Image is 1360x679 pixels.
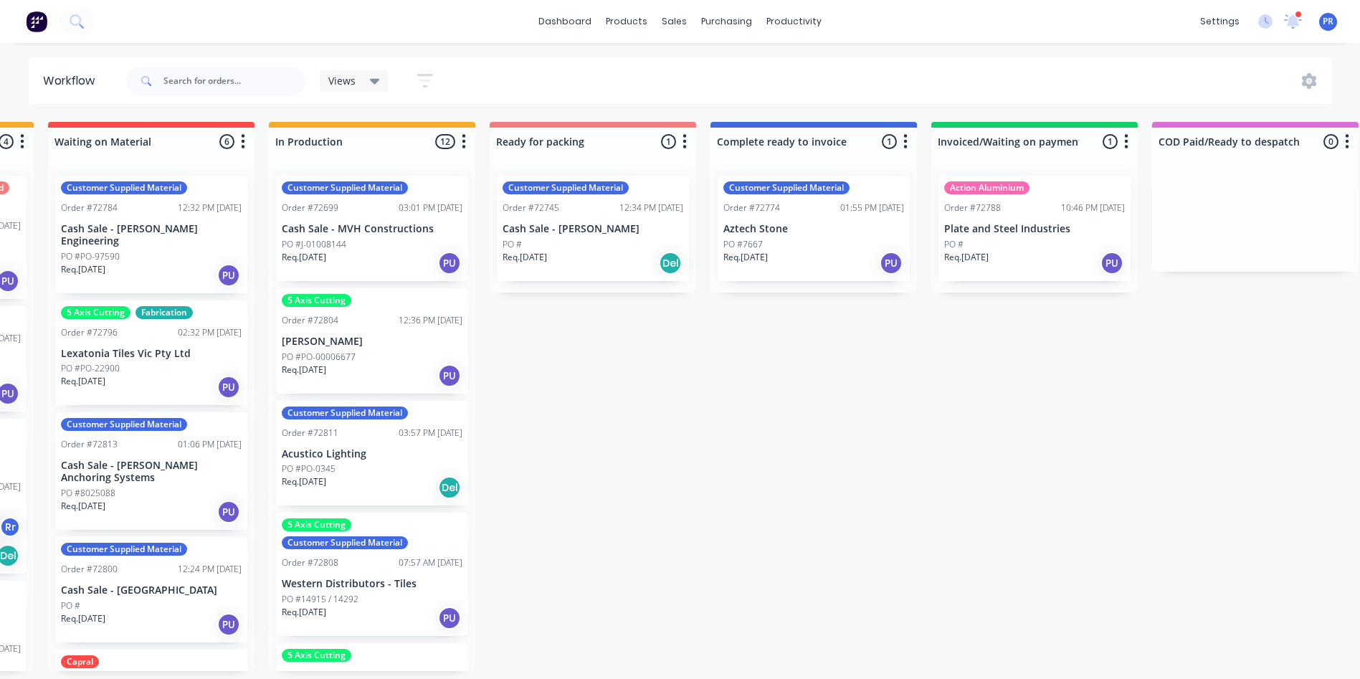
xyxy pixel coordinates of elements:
p: Western Distributors - Tiles [282,578,462,590]
div: Order #72813 [61,438,118,451]
div: Customer Supplied Material [723,181,850,194]
div: PU [217,376,240,399]
div: PU [1100,252,1123,275]
div: Order #72808 [282,556,338,569]
p: Cash Sale - [PERSON_NAME] Engineering [61,223,242,247]
div: Capral [61,655,99,668]
div: Order #72800 [61,563,118,576]
p: PO #7667 [723,238,763,251]
img: Factory [26,11,47,32]
div: 10:46 PM [DATE] [1061,201,1125,214]
p: Req. [DATE] [282,364,326,376]
div: 5 Axis Cutting [61,306,130,319]
p: Req. [DATE] [61,375,105,388]
div: Action Aluminium [944,181,1029,194]
div: Fabrication [135,306,193,319]
p: Req. [DATE] [282,475,326,488]
div: Del [659,252,682,275]
div: Action AluminiumOrder #7278810:46 PM [DATE]Plate and Steel IndustriesPO #Req.[DATE]PU [938,176,1131,281]
p: Cash Sale - MVH Constructions [282,223,462,235]
div: Order #72788 [944,201,1001,214]
div: 12:32 PM [DATE] [178,201,242,214]
p: PO #PO-97590 [61,250,120,263]
div: Order #72745 [503,201,559,214]
p: Cash Sale - [PERSON_NAME] [503,223,683,235]
div: PU [438,364,461,387]
p: PO # [503,238,522,251]
span: PR [1323,15,1333,28]
div: Order #72699 [282,201,338,214]
div: purchasing [694,11,759,32]
p: PO # [944,238,964,251]
p: PO # [61,599,80,612]
p: Req. [DATE] [282,606,326,619]
div: Customer Supplied MaterialOrder #7277401:55 PM [DATE]Aztech StonePO #7667Req.[DATE]PU [718,176,910,281]
p: Req. [DATE] [503,251,547,264]
p: Req. [DATE] [723,251,768,264]
div: Customer Supplied Material [282,536,408,549]
div: Customer Supplied MaterialOrder #7280012:24 PM [DATE]Cash Sale - [GEOGRAPHIC_DATA]PO #Req.[DATE]PU [55,537,247,642]
div: Order #72811 [282,427,338,440]
p: Plate and Steel Industries [944,223,1125,235]
div: settings [1193,11,1247,32]
div: Customer Supplied MaterialOrder #7281301:06 PM [DATE]Cash Sale - [PERSON_NAME] Anchoring SystemsP... [55,412,247,530]
div: 5 Axis CuttingFabricationOrder #7279602:32 PM [DATE]Lexatonia Tiles Vic Pty LtdPO #PO-22900Req.[D... [55,300,247,406]
div: 03:57 PM [DATE] [399,427,462,440]
div: PU [438,252,461,275]
p: Req. [DATE] [61,500,105,513]
div: Order #72804 [282,314,338,327]
div: Customer Supplied MaterialOrder #7274512:34 PM [DATE]Cash Sale - [PERSON_NAME]PO #Req.[DATE]Del [497,176,689,281]
div: 01:06 PM [DATE] [178,438,242,451]
a: dashboard [531,11,599,32]
div: 12:34 PM [DATE] [619,201,683,214]
p: [PERSON_NAME] [282,336,462,348]
div: productivity [759,11,829,32]
div: PU [217,264,240,287]
span: Views [328,73,356,88]
div: Order #72774 [723,201,780,214]
div: 5 Axis CuttingOrder #7280412:36 PM [DATE][PERSON_NAME]PO #PO-00006677Req.[DATE]PU [276,288,468,394]
p: Aztech Stone [723,223,904,235]
p: PO #PO-0345 [282,462,336,475]
p: PO #PO-22900 [61,362,120,375]
p: Cash Sale - [PERSON_NAME] Anchoring Systems [61,460,242,484]
div: Customer Supplied Material [503,181,629,194]
div: 12:24 PM [DATE] [178,563,242,576]
p: Req. [DATE] [61,263,105,276]
p: Lexatonia Tiles Vic Pty Ltd [61,348,242,360]
div: Customer Supplied Material [61,543,187,556]
div: 03:01 PM [DATE] [399,201,462,214]
div: Del [438,476,461,499]
input: Search for orders... [163,67,305,95]
p: PO #8025088 [61,487,115,500]
p: PO #J-01008144 [282,238,346,251]
div: Customer Supplied Material [282,407,408,419]
div: 5 Axis CuttingCustomer Supplied MaterialOrder #7280807:57 AM [DATE]Western Distributors - TilesPO... [276,513,468,636]
p: Req. [DATE] [282,251,326,264]
div: Customer Supplied MaterialOrder #7281103:57 PM [DATE]Acustico LightingPO #PO-0345Req.[DATE]Del [276,401,468,506]
div: Customer Supplied Material [282,181,408,194]
div: Customer Supplied Material [61,181,187,194]
p: Req. [DATE] [61,612,105,625]
div: products [599,11,655,32]
div: Customer Supplied Material [61,418,187,431]
div: 5 Axis Cutting [282,649,351,662]
div: 12:36 PM [DATE] [399,314,462,327]
div: 07:57 AM [DATE] [399,556,462,569]
div: Order #72796 [61,326,118,339]
div: Customer Supplied MaterialOrder #7269903:01 PM [DATE]Cash Sale - MVH ConstructionsPO #J-01008144R... [276,176,468,281]
div: 5 Axis Cutting [282,518,351,531]
div: sales [655,11,694,32]
div: PU [438,607,461,630]
div: 02:32 PM [DATE] [178,326,242,339]
div: Order #72784 [61,201,118,214]
div: 5 Axis Cutting [282,294,351,307]
p: PO #14915 / 14292 [282,593,358,606]
p: Req. [DATE] [944,251,989,264]
div: Workflow [43,72,102,90]
p: PO #PO-00006677 [282,351,356,364]
div: PU [880,252,903,275]
p: Acustico Lighting [282,448,462,460]
div: Customer Supplied MaterialOrder #7278412:32 PM [DATE]Cash Sale - [PERSON_NAME] EngineeringPO #PO-... [55,176,247,293]
p: Cash Sale - [GEOGRAPHIC_DATA] [61,584,242,597]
